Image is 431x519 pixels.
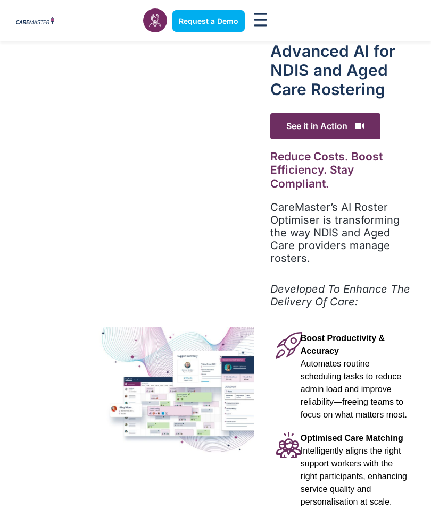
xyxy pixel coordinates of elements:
span: Intelligently aligns the right support workers with the right participants, enhancing service qua... [301,446,407,506]
span: Request a Demo [179,16,238,25]
img: CareMaster Logo [16,17,54,25]
div: Menu Toggle [250,10,270,32]
span: Automates routine scheduling tasks to reduce admin load and improve reliability—freeing teams to ... [301,359,407,419]
h2: Reduce Costs. Boost Efficiency. Stay Compliant. [270,150,415,190]
span: Boost Productivity & Accuracy [301,334,385,355]
span: Optimised Care Matching [301,433,403,443]
em: Developed To Enhance The Delivery Of Care: [270,283,410,308]
h1: Advanced Al for NDIS and Aged Care Rostering [270,41,415,99]
p: CareMaster’s AI Roster Optimiser is transforming the way NDIS and Aged Care providers manage rost... [270,201,415,265]
a: Request a Demo [172,10,245,32]
span: See it in Action [270,113,380,139]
